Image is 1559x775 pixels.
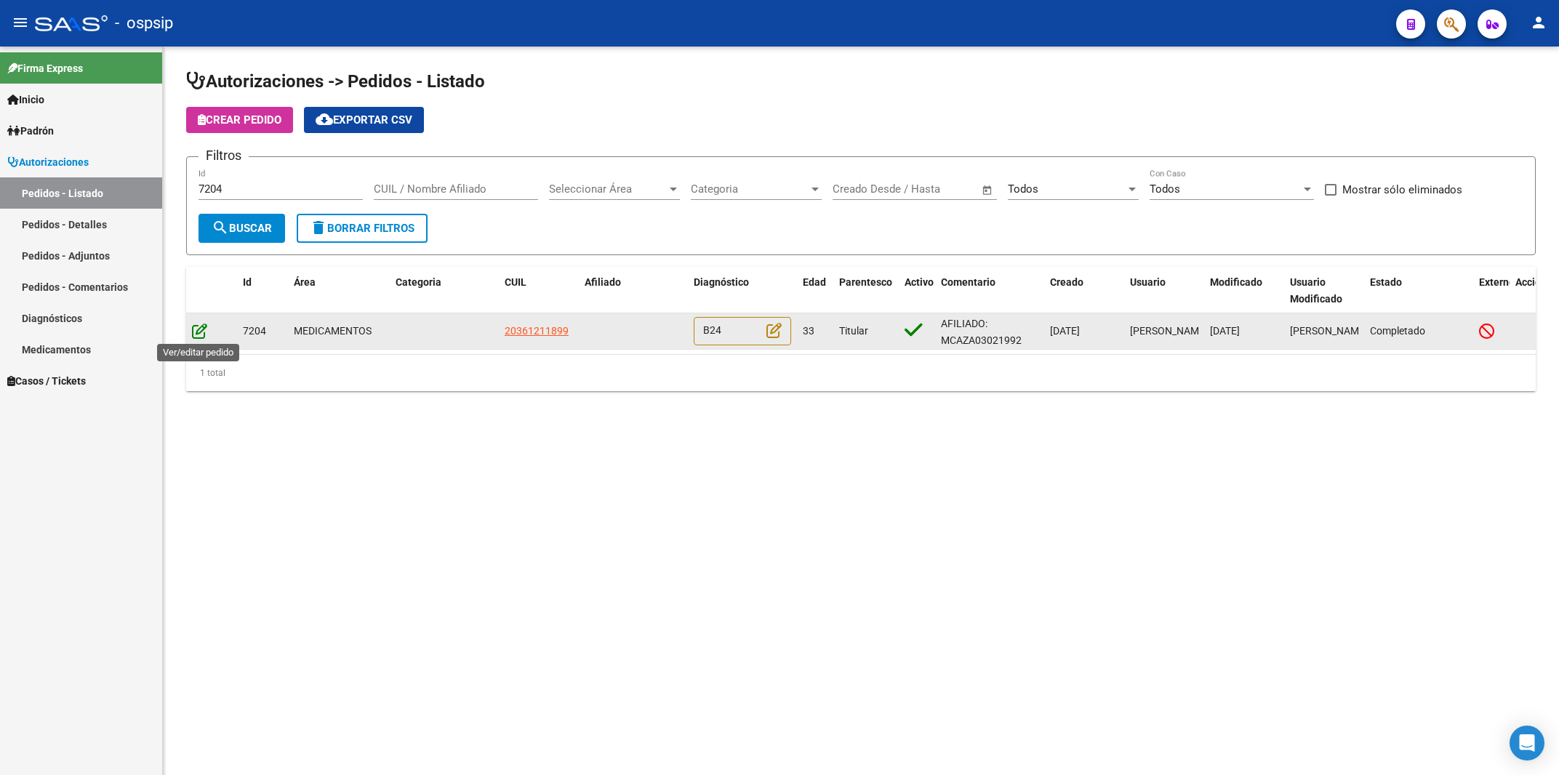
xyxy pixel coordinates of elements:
button: Open calendar [979,182,996,198]
span: [PERSON_NAME] [1130,325,1208,337]
div: 1 total [186,355,1536,391]
span: 7204 [243,325,266,337]
mat-icon: delete [310,219,327,236]
span: MEDICAMENTOS [294,325,372,337]
datatable-header-cell: Afiliado [579,267,688,315]
span: Autorizaciones [7,154,89,170]
span: Todos [1008,182,1038,196]
button: Crear Pedido [186,107,293,133]
datatable-header-cell: Id [237,267,288,315]
span: [PERSON_NAME] [1290,325,1368,337]
button: Exportar CSV [304,107,424,133]
span: Acción [1515,276,1547,288]
span: Casos / Tickets [7,373,86,389]
datatable-header-cell: Creado [1044,267,1124,315]
span: Seleccionar Área [549,182,667,196]
span: Edad [803,276,826,288]
div: Open Intercom Messenger [1510,726,1544,760]
button: Borrar Filtros [297,214,428,243]
span: Creado [1050,276,1083,288]
span: Autorizaciones -> Pedidos - Listado [186,71,485,92]
span: [DATE] [1050,325,1080,337]
datatable-header-cell: Parentesco [833,267,899,315]
span: Borrar Filtros [310,222,414,235]
input: Fecha fin [905,182,975,196]
span: Estado [1370,276,1402,288]
mat-icon: person [1530,14,1547,31]
datatable-header-cell: Externo [1473,267,1510,315]
span: Categoria [396,276,441,288]
span: Todos [1150,182,1180,196]
datatable-header-cell: Activo [899,267,935,315]
span: - ospsip [115,7,173,39]
span: Exportar CSV [316,113,412,127]
datatable-header-cell: CUIL [499,267,579,315]
datatable-header-cell: Comentario [935,267,1044,315]
h3: Filtros [199,145,249,166]
datatable-header-cell: Área [288,267,390,315]
span: Parentesco [839,276,892,288]
span: Firma Express [7,60,83,76]
span: Modificado [1210,276,1262,288]
span: AFILIADO: MCAZA03021992 Medico Tratante: [PERSON_NAME] TEL:[PHONE_NUMBER] Correo electrónico: [EM... [941,318,1039,528]
mat-icon: search [212,219,229,236]
div: B24 [694,317,791,345]
span: 20361211899 [505,325,569,337]
div: Completado [1370,323,1467,340]
span: Activo [905,276,934,288]
span: Buscar [212,222,272,235]
datatable-header-cell: Diagnóstico [688,267,797,315]
span: Mostrar sólo eliminados [1342,181,1462,198]
datatable-header-cell: Modificado [1204,267,1284,315]
span: Comentario [941,276,995,288]
span: Crear Pedido [198,113,281,127]
span: [DATE] [1210,325,1240,337]
span: Inicio [7,92,44,108]
button: Buscar [199,214,285,243]
span: Titular [839,325,868,337]
datatable-header-cell: Edad [797,267,833,315]
datatable-header-cell: Usuario Modificado [1284,267,1364,315]
span: Id [243,276,252,288]
span: Padrón [7,123,54,139]
mat-icon: cloud_download [316,111,333,128]
span: Categoria [691,182,809,196]
span: Área [294,276,316,288]
span: 33 [803,325,814,337]
span: Afiliado [585,276,621,288]
datatable-header-cell: Categoria [390,267,499,315]
span: Usuario Modificado [1290,276,1342,305]
datatable-header-cell: Estado [1364,267,1473,315]
span: Diagnóstico [694,276,749,288]
span: CUIL [505,276,526,288]
datatable-header-cell: Usuario [1124,267,1204,315]
mat-icon: menu [12,14,29,31]
span: Usuario [1130,276,1166,288]
span: Externo [1479,276,1515,288]
input: Fecha inicio [833,182,891,196]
